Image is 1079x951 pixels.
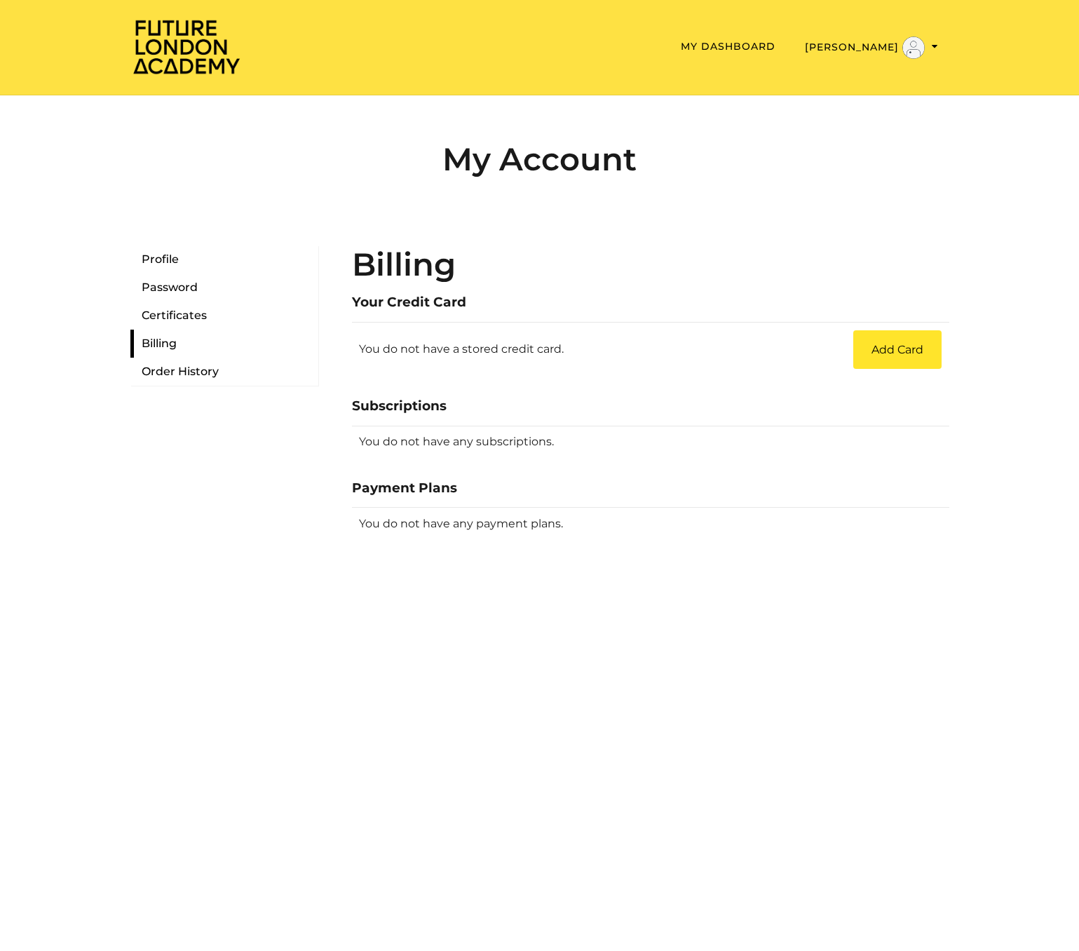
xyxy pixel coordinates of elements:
[352,426,949,458] td: You do not have any subscriptions.
[352,295,949,310] h3: Your Credit Card
[352,480,949,496] h3: Payment Plans
[130,330,318,358] a: Billing
[352,398,949,414] h3: Subscriptions
[352,322,750,376] td: You do not have a stored credit card.
[130,140,949,178] h2: My Account
[130,274,318,302] a: Password
[130,245,318,274] a: Profile
[130,18,243,75] img: Home Page
[801,36,942,60] button: Toggle menu
[130,358,318,386] a: Order History
[352,508,949,540] td: You do not have any payment plans.
[119,245,330,562] nav: My Account
[853,330,942,369] a: Add Card
[130,302,318,330] a: Certificates
[681,40,775,53] a: My Dashboard
[352,245,949,283] h2: Billing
